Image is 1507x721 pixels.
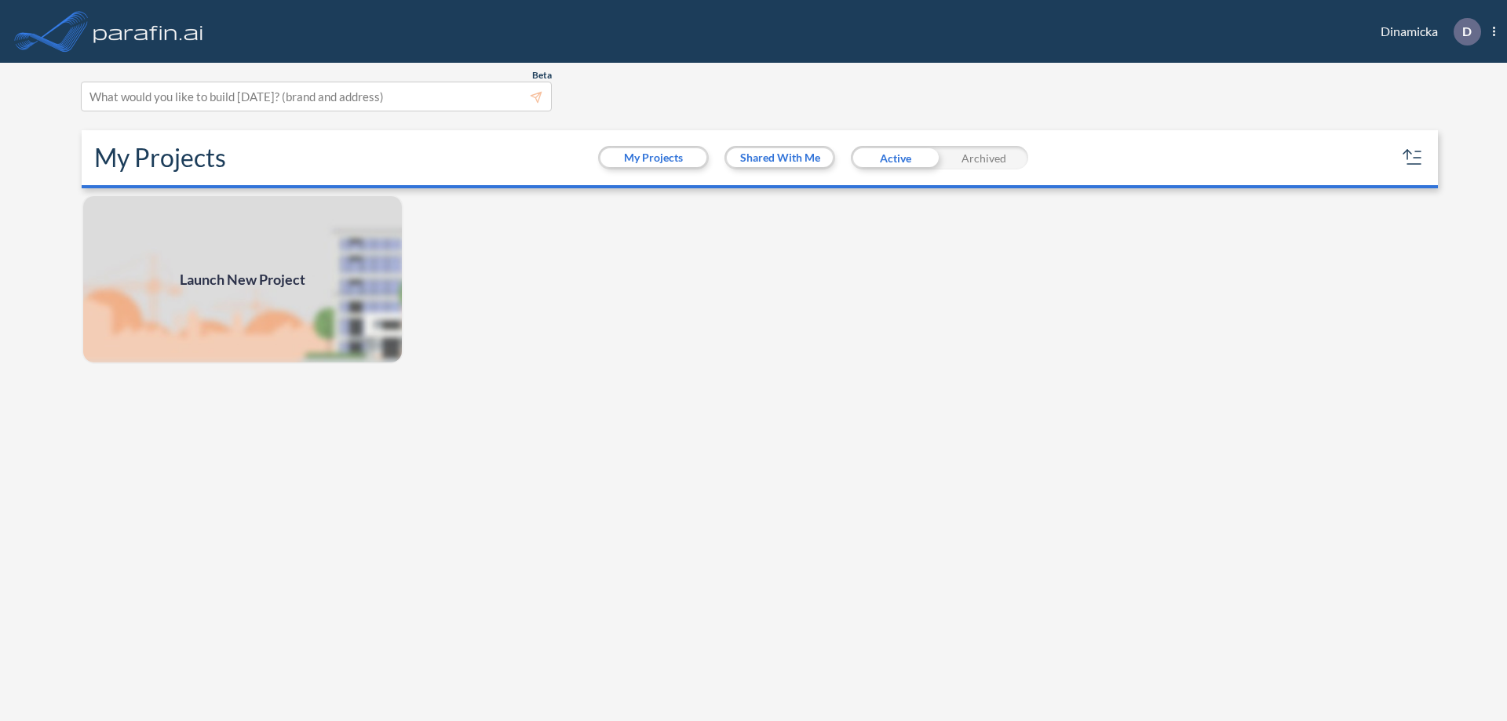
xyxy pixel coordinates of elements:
[94,143,226,173] h2: My Projects
[600,148,706,167] button: My Projects
[1462,24,1472,38] p: D
[82,195,403,364] a: Launch New Project
[1400,145,1425,170] button: sort
[180,269,305,290] span: Launch New Project
[1357,18,1495,46] div: Dinamicka
[82,195,403,364] img: add
[851,146,940,169] div: Active
[940,146,1028,169] div: Archived
[532,69,552,82] span: Beta
[727,148,833,167] button: Shared With Me
[90,16,206,47] img: logo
